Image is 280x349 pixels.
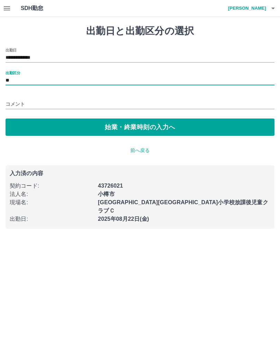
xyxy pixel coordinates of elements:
[6,47,17,53] label: 出勤日
[98,199,268,214] b: [GEOGRAPHIC_DATA][GEOGRAPHIC_DATA]小学校放課後児童クラブＣ
[6,147,274,154] p: 前へ戻る
[10,182,94,190] p: 契約コード :
[98,183,123,189] b: 43726021
[98,191,114,197] b: 小樽市
[10,215,94,223] p: 出勤日 :
[6,25,274,37] h1: 出勤日と出勤区分の選択
[10,198,94,207] p: 現場名 :
[6,70,20,75] label: 出勤区分
[10,190,94,198] p: 法人名 :
[6,119,274,136] button: 始業・終業時刻の入力へ
[10,171,270,176] p: 入力済の内容
[98,216,149,222] b: 2025年08月22日(金)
